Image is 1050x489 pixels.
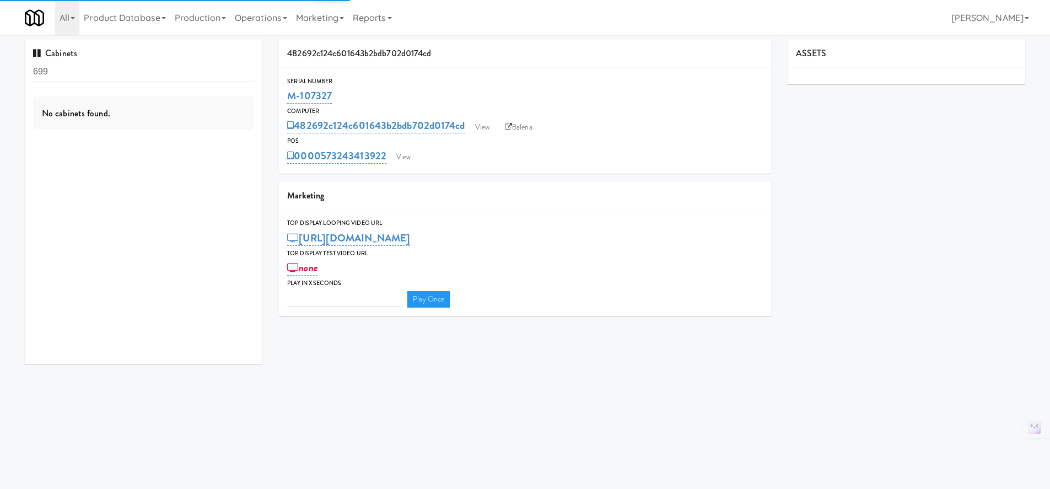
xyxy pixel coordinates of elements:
[407,291,450,308] a: Play Once
[287,260,317,276] a: none
[33,47,77,60] span: Cabinets
[287,189,324,202] span: Marketing
[287,230,410,246] a: [URL][DOMAIN_NAME]
[33,62,254,82] input: Search cabinets
[287,106,763,117] div: Computer
[287,278,763,289] div: Play in X seconds
[287,76,763,87] div: Serial Number
[287,118,465,133] a: 482692c124c601643b2bdb702d0174cd
[287,88,332,104] a: M-107327
[287,218,763,229] div: Top Display Looping Video Url
[287,148,386,164] a: 0000573243413922
[391,149,416,165] a: View
[42,107,110,120] span: No cabinets found.
[796,47,827,60] span: ASSETS
[499,119,538,136] a: Balena
[470,119,495,136] a: View
[287,136,763,147] div: POS
[25,8,44,28] img: Micromart
[287,248,763,259] div: Top Display Test Video Url
[279,40,771,68] div: 482692c124c601643b2bdb702d0174cd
